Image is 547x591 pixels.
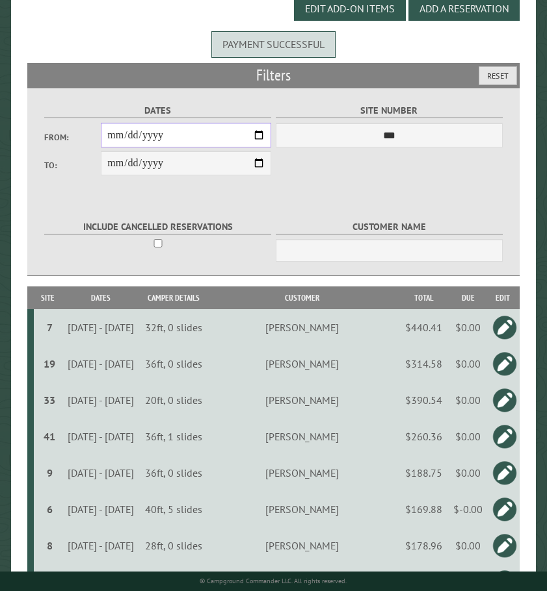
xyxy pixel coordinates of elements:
[207,527,398,564] td: [PERSON_NAME]
[39,357,60,370] div: 19
[39,430,60,443] div: 41
[449,309,487,346] td: $0.00
[479,66,517,85] button: Reset
[39,466,60,479] div: 9
[397,527,449,564] td: $178.96
[449,527,487,564] td: $0.00
[44,131,101,144] label: From:
[397,491,449,527] td: $169.88
[449,455,487,491] td: $0.00
[64,539,137,552] div: [DATE] - [DATE]
[64,466,137,479] div: [DATE] - [DATE]
[39,321,60,334] div: 7
[39,503,60,516] div: 6
[449,491,487,527] td: $-0.00
[207,418,398,455] td: [PERSON_NAME]
[397,346,449,382] td: $314.58
[39,394,60,407] div: 33
[397,418,449,455] td: $260.36
[140,346,207,382] td: 36ft, 0 slides
[140,491,207,527] td: 40ft, 5 slides
[27,63,520,88] h2: Filters
[34,286,62,309] th: Site
[140,286,207,309] th: Camper Details
[64,394,137,407] div: [DATE] - [DATE]
[62,286,139,309] th: Dates
[207,382,398,418] td: [PERSON_NAME]
[449,382,487,418] td: $0.00
[64,321,137,334] div: [DATE] - [DATE]
[487,286,520,309] th: Edit
[39,539,60,552] div: 8
[44,220,271,234] label: Include Cancelled Reservations
[276,220,503,234] label: Customer Name
[140,455,207,491] td: 36ft, 0 slides
[140,418,207,455] td: 36ft, 1 slides
[44,159,101,171] label: To:
[276,103,503,118] label: Site Number
[207,286,398,309] th: Customer
[397,455,449,491] td: $188.75
[397,382,449,418] td: $390.54
[449,418,487,455] td: $0.00
[207,346,398,382] td: [PERSON_NAME]
[397,309,449,346] td: $440.41
[140,382,207,418] td: 20ft, 0 slides
[449,346,487,382] td: $0.00
[207,455,398,491] td: [PERSON_NAME]
[207,491,398,527] td: [PERSON_NAME]
[397,286,449,309] th: Total
[64,430,137,443] div: [DATE] - [DATE]
[64,503,137,516] div: [DATE] - [DATE]
[207,309,398,346] td: [PERSON_NAME]
[140,309,207,346] td: 32ft, 0 slides
[449,286,487,309] th: Due
[211,31,336,57] div: Payment successful
[140,527,207,564] td: 28ft, 0 slides
[64,357,137,370] div: [DATE] - [DATE]
[200,577,347,585] small: © Campground Commander LLC. All rights reserved.
[44,103,271,118] label: Dates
